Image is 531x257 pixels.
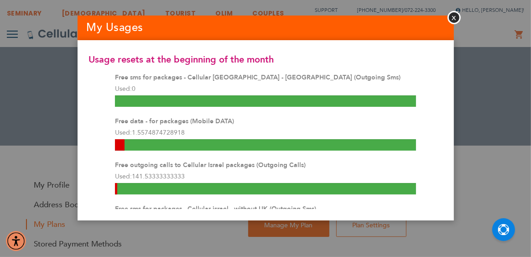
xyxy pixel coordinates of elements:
[78,16,454,40] h1: My Usages
[115,171,416,183] p: Used:
[132,128,185,137] span: 1.5574874728918
[115,73,401,82] strong: Free sms for packages - Cellular [GEOGRAPHIC_DATA] - [GEOGRAPHIC_DATA] (Outgoing Sms)
[132,172,185,181] span: 141.53333333333
[115,84,416,95] p: Used:
[89,52,442,68] p: Usage resets at the beginning of the month
[132,84,135,93] span: 0
[115,205,316,213] strong: Free sms for packages - Cellular israel - without UK (Outgoing Sms)
[115,127,416,139] p: Used:
[6,231,26,251] div: Accessibility Menu
[115,161,306,169] strong: Free outgoing calls to Cellular Israel packages (Outgoing Calls)
[115,117,234,126] strong: Free data - for packages (Mobile DATA)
